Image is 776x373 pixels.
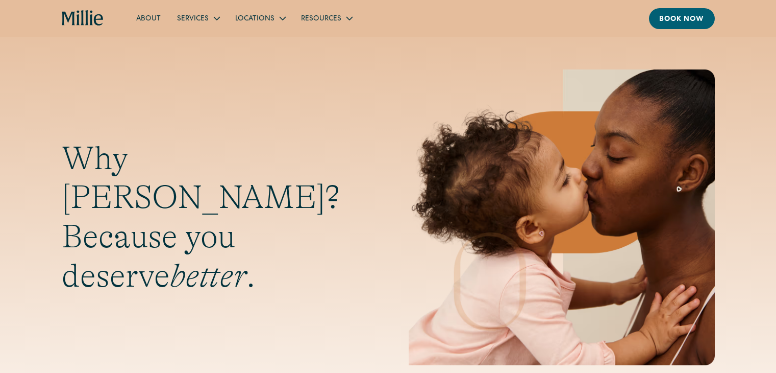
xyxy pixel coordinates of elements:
[177,14,209,25] div: Services
[62,10,104,27] a: home
[235,14,274,25] div: Locations
[128,10,169,27] a: About
[649,8,715,29] a: Book now
[301,14,341,25] div: Resources
[293,10,360,27] div: Resources
[409,69,715,365] img: Mother and baby sharing a kiss, highlighting the emotional bond and nurturing care at the heart o...
[227,10,293,27] div: Locations
[170,258,246,294] em: better
[659,14,705,25] div: Book now
[62,139,368,296] h1: Why [PERSON_NAME]? Because you deserve .
[169,10,227,27] div: Services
